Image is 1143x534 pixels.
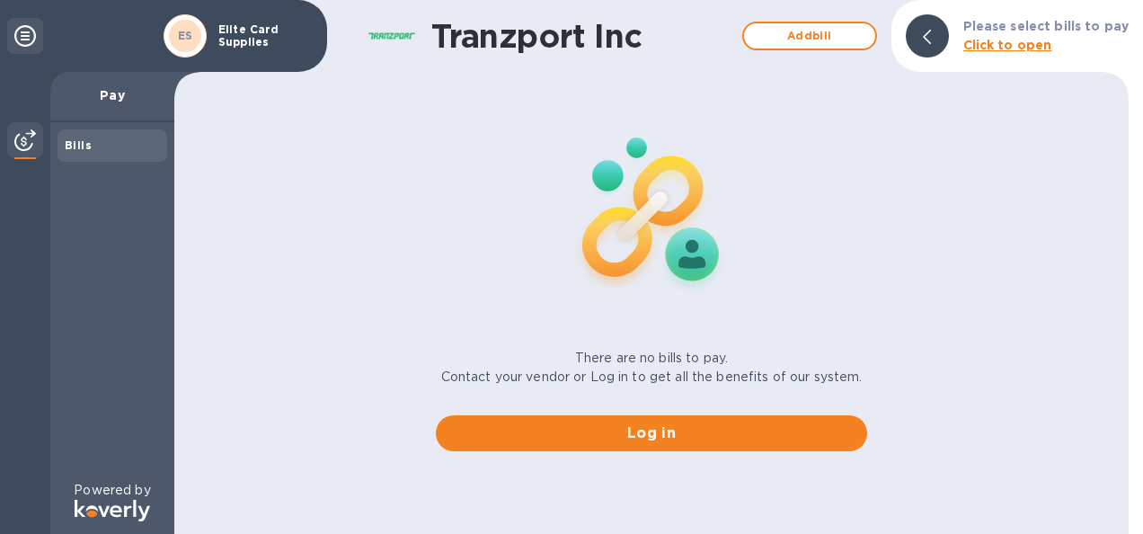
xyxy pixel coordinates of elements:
b: ES [178,29,193,42]
p: Pay [65,86,160,104]
p: Elite Card Supplies [218,23,308,49]
span: Log in [450,423,853,444]
b: Bills [65,138,92,152]
b: Click to open [963,38,1052,52]
p: There are no bills to pay. Contact your vendor or Log in to get all the benefits of our system. [441,349,863,387]
h1: Tranzport Inc [431,17,733,55]
span: Add bill [758,25,861,47]
button: Addbill [742,22,877,50]
p: Powered by [74,481,150,500]
button: Log in [436,415,867,451]
img: Logo [75,500,150,521]
b: Please select bills to pay [963,19,1129,33]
